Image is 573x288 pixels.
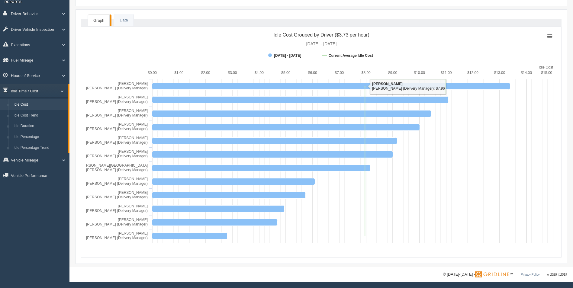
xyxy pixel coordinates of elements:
tspan: [PERSON_NAME] (Delivery Manager) [86,181,148,186]
tspan: [PERSON_NAME] (Delivery Manager) [86,154,148,158]
text: $14.00 [521,71,532,75]
tspan: [PERSON_NAME] [118,218,148,222]
tspan: [PERSON_NAME][GEOGRAPHIC_DATA] [80,163,148,168]
a: Idle Percentage Trend [11,142,68,153]
tspan: Current Average Idle Cost [329,53,373,58]
tspan: [PERSON_NAME] (Delivery Manager) [86,222,148,226]
text: $11.00 [441,71,452,75]
text: $2.00 [201,71,210,75]
tspan: [PERSON_NAME] [118,231,148,235]
tspan: [PERSON_NAME] [118,190,148,195]
text: $5.00 [281,71,290,75]
tspan: [PERSON_NAME] (Delivery Manager) [86,209,148,213]
a: Idle Duration [11,121,68,132]
a: Privacy Policy [521,273,539,276]
tspan: [DATE] - [DATE] [274,53,301,58]
text: $6.00 [308,71,317,75]
tspan: [PERSON_NAME] [118,109,148,113]
img: Gridline [475,271,509,277]
text: $12.00 [467,71,478,75]
tspan: [PERSON_NAME] (Delivery Manager) [86,236,148,240]
text: $15.00 [541,71,552,75]
tspan: [PERSON_NAME] (Delivery Manager) [86,86,148,90]
div: © [DATE]-[DATE] - ™ [443,271,567,278]
tspan: [PERSON_NAME] [118,136,148,140]
text: $4.00 [255,71,264,75]
a: Data [114,14,133,27]
tspan: [PERSON_NAME] (Delivery Manager) [86,168,148,172]
tspan: [PERSON_NAME] [118,149,148,154]
tspan: [PERSON_NAME] [118,82,148,86]
span: v. 2025.4.2019 [547,273,567,276]
tspan: Idle Cost Grouped by Driver ($3.73 per hour) [273,32,369,37]
tspan: Idle Cost [539,65,553,69]
a: Graph [88,14,110,27]
tspan: [PERSON_NAME] (Delivery Manager) [86,127,148,131]
tspan: [PERSON_NAME] (Delivery Manager) [86,195,148,199]
text: $8.00 [362,71,371,75]
tspan: [PERSON_NAME] (Delivery Manager) [86,100,148,104]
tspan: [PERSON_NAME] (Delivery Manager) [86,140,148,145]
text: $3.00 [228,71,237,75]
text: $9.00 [388,71,397,75]
tspan: [PERSON_NAME] [118,204,148,208]
text: $10.00 [414,71,425,75]
tspan: [DATE] - [DATE] [306,41,337,46]
tspan: [PERSON_NAME] [118,122,148,126]
tspan: [PERSON_NAME] [118,95,148,99]
text: $0.00 [148,71,157,75]
tspan: [PERSON_NAME] [118,177,148,181]
text: $13.00 [494,71,505,75]
tspan: [PERSON_NAME] (Delivery Manager) [86,113,148,117]
a: Idle Cost [11,99,68,110]
text: $7.00 [335,71,344,75]
a: Idle Percentage [11,132,68,142]
a: Idle Cost Trend [11,110,68,121]
text: $1.00 [174,71,183,75]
